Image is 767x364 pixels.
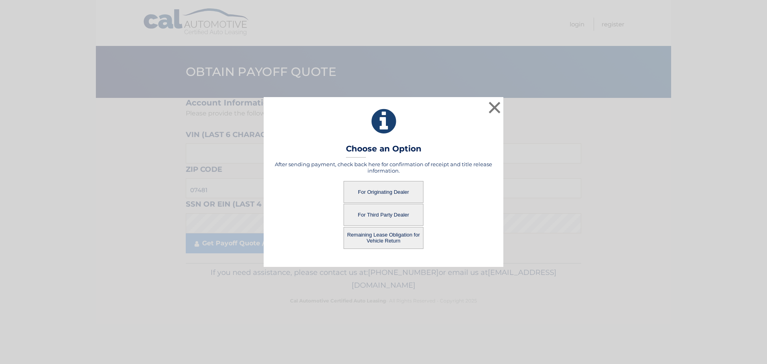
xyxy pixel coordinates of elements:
button: Remaining Lease Obligation for Vehicle Return [344,227,423,249]
h5: After sending payment, check back here for confirmation of receipt and title release information. [274,161,493,174]
button: For Originating Dealer [344,181,423,203]
button: × [487,99,503,115]
h3: Choose an Option [346,144,421,158]
button: For Third Party Dealer [344,204,423,226]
